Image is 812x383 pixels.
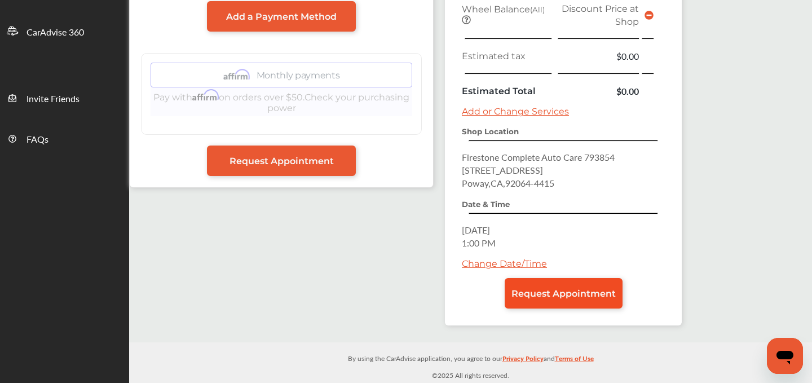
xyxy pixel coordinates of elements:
span: Poway , CA , 92064-4415 [462,177,554,190]
strong: Shop Location [462,127,519,136]
div: © 2025 All rights reserved. [129,342,812,383]
span: Request Appointment [511,288,616,299]
span: FAQs [27,133,48,147]
a: Privacy Policy [502,352,544,369]
td: Estimated Total [459,82,555,100]
span: Invite Friends [27,92,80,107]
span: Request Appointment [230,156,334,166]
td: Estimated tax [459,47,555,65]
span: [DATE] [462,223,490,236]
strong: Date & Time [462,200,510,209]
a: Change Date/Time [462,258,547,269]
span: Discount Price at Shop [562,3,639,27]
iframe: Button to launch messaging window [767,338,803,374]
a: Request Appointment [505,278,623,309]
span: Wheel Balance [462,4,545,15]
a: Terms of Use [555,352,594,369]
span: [STREET_ADDRESS] [462,164,543,177]
p: By using the CarAdvise application, you agree to our and [129,352,812,364]
span: 1:00 PM [462,236,496,249]
td: $0.00 [555,47,642,65]
a: Add a Payment Method [207,1,356,32]
td: $0.00 [555,82,642,100]
a: Add or Change Services [462,106,569,117]
a: Request Appointment [207,146,356,176]
span: CarAdvise 360 [27,25,84,40]
span: Add a Payment Method [226,11,337,22]
span: Firestone Complete Auto Care 793854 [462,151,615,164]
small: (All) [530,5,545,14]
